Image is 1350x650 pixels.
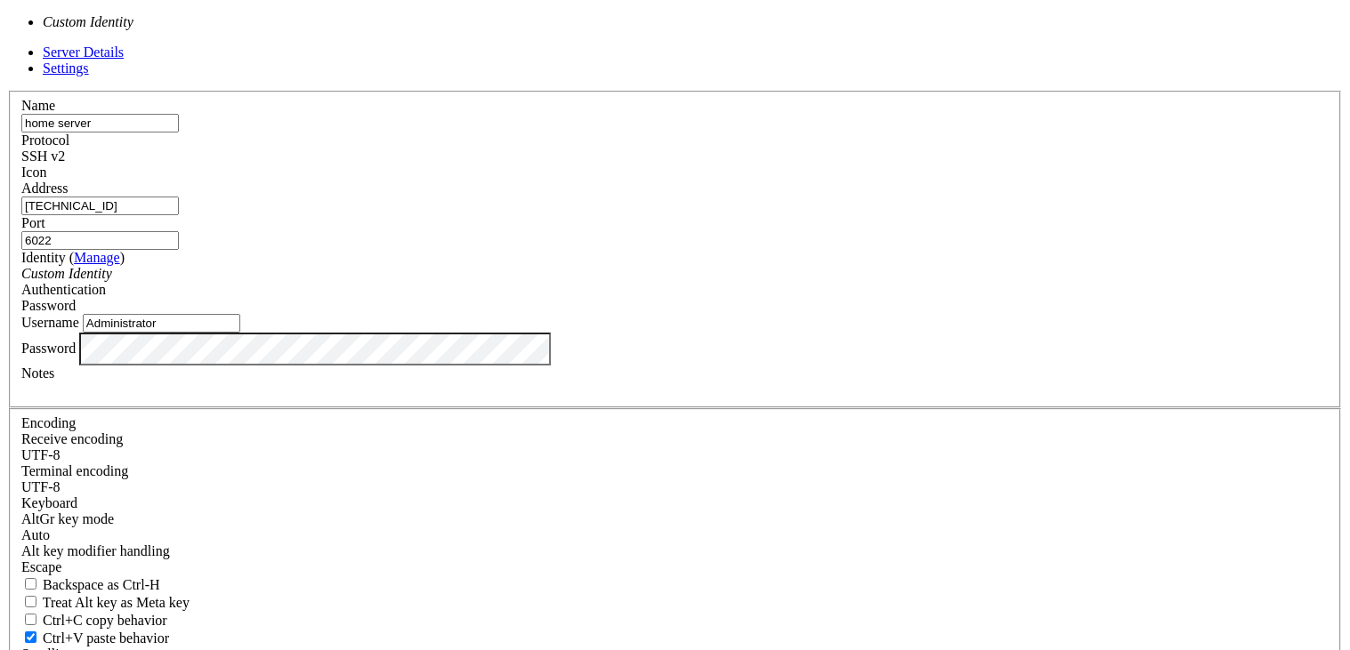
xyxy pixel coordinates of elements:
[7,279,1120,295] x-row: # ========================
[21,365,54,381] label: Notes
[74,250,120,265] a: Manage
[25,631,36,643] input: Ctrl+V paste behavior
[21,527,1329,543] div: Auto
[7,71,1120,87] x-row: local_ip = [TECHNICAL_ID]
[21,181,68,196] label: Address
[43,630,169,646] span: Ctrl+V paste behavior
[7,343,1120,359] x-row: type = tcp
[43,577,160,592] span: Backspace as Ctrl-H
[21,559,1329,575] div: Escape
[43,60,89,76] a: Settings
[21,132,69,148] label: Protocol
[7,199,1120,215] x-row: type = tcp
[7,231,1120,247] x-row: local_port = 8080
[21,266,1329,282] div: Custom Identity
[21,543,170,558] label: Controls how the Alt key is handled. Escape: Send an ESC prefix. 8-Bit: Add 128 to the typed char...
[7,39,1120,55] x-row: [MainWeb80]
[21,559,61,574] span: Escape
[21,630,169,646] label: Ctrl+V pastes if true, sends ^V to host if false. Ctrl+Shift+V sends ^V to host if true, pastes i...
[21,148,65,164] span: SSH v2
[21,197,179,215] input: Host Name or IP
[7,7,1120,23] x-row: # Website 1 (port 80)
[21,415,76,430] label: Encoding
[25,614,36,625] input: Ctrl+C copy behavior
[21,266,112,281] i: Custom Identity
[21,527,50,542] span: Auto
[7,247,1120,263] x-row: remote_port = 8080 # VPS port for external access
[7,103,1120,119] x-row: remote_port = 80 # VPS port for external access
[7,439,1120,455] x-row: type = tcp
[21,215,45,230] label: Port
[43,595,190,610] span: Treat Alt key as Meta key
[7,471,1120,487] x-row: local_port = 25
[21,250,125,265] label: Identity
[21,282,106,297] label: Authentication
[21,511,114,526] label: Set the expected encoding for data received from the host. If the encodings do not match, visual ...
[21,165,46,180] label: Icon
[7,487,1120,503] x-row: remote_port = 25
[7,135,1120,151] x-row: # ========================
[7,23,1120,39] x-row: # ========================
[7,183,1120,199] x-row: [AmpWeb8080]
[7,295,1120,311] x-row: # Minecraft server
[21,341,76,356] label: Password
[83,314,240,333] input: Login Username
[25,578,36,590] input: Backspace as Ctrl-H
[21,479,61,494] span: UTF-8
[7,151,1120,167] x-row: # Website 2 (port 8080)
[7,503,1120,519] x-row: root@localhost:~/frp_0.65.0_linux_amd64# ^C
[25,596,36,607] input: Treat Alt key as Meta key
[21,479,1329,495] div: UTF-8
[21,613,167,628] label: Ctrl-C copies if true, send ^C to host if false. Ctrl-Shift-C sends ^C to host if true, copies if...
[21,315,79,330] label: Username
[43,14,133,29] i: Custom Identity
[7,55,1120,71] x-row: type = tcp
[21,447,1329,463] div: UTF-8
[315,519,322,535] div: (41, 32)
[21,231,179,250] input: Port Number
[21,495,77,510] label: Keyboard
[7,359,1120,375] x-row: local_ip = [TECHNICAL_ID]
[7,423,1120,439] x-row: [mailserver25]
[21,98,55,113] label: Name
[21,298,1329,314] div: Password
[69,250,125,265] span: ( )
[21,298,76,313] span: Password
[7,327,1120,343] x-row: [the_bois_server]
[7,375,1120,391] x-row: local_port = 25565
[21,114,179,132] input: Server Name
[7,215,1120,231] x-row: local_ip = [TECHNICAL_ID]
[43,44,124,60] a: Server Details
[21,447,61,462] span: UTF-8
[7,311,1120,327] x-row: # ========================
[43,613,167,628] span: Ctrl+C copy behavior
[7,519,1120,535] x-row: root@localhost:~/frp_0.65.0_linux_amd64#
[21,595,190,610] label: Whether the Alt key acts as a Meta key or as a distinct Alt key.
[7,455,1120,471] x-row: local_ip = [TECHNICAL_ID]
[21,463,128,478] label: The default terminal encoding. ISO-2022 enables character map translations (like graphics maps). ...
[7,87,1120,103] x-row: local_port = 80
[21,148,1329,165] div: SSH v2
[21,431,123,446] label: Set the expected encoding for data received from the host. If the encodings do not match, visual ...
[7,167,1120,183] x-row: # ========================
[7,391,1120,407] x-row: remote_port = 25565 # VPS port for Minecraft clients
[21,577,160,592] label: If true, the backspace should send BS ('\x08', aka ^H). Otherwise the backspace key should send '...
